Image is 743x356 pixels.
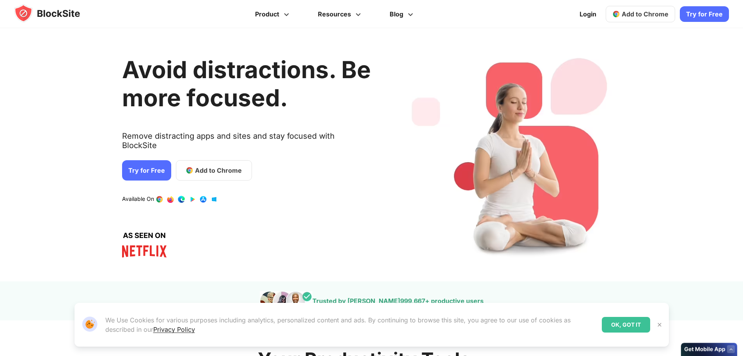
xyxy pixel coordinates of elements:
text: Available On [122,195,154,203]
a: Add to Chrome [176,160,252,181]
a: Privacy Policy [153,326,195,333]
a: Login [575,5,601,23]
p: We Use Cookies for various purposes including analytics, personalized content and ads. By continu... [105,315,596,334]
img: blocksite-icon.5d769676.svg [14,4,95,23]
a: Add to Chrome [606,6,675,22]
a: Try for Free [122,160,171,181]
span: Add to Chrome [195,166,242,175]
img: pepole images [260,291,312,311]
h1: Avoid distractions. Be more focused. [122,55,371,112]
text: Remove distracting apps and sites and stay focused with BlockSite [122,131,371,156]
a: Try for Free [680,6,729,22]
img: Close [656,322,663,328]
button: Close [654,320,665,330]
div: OK, GOT IT [602,317,650,333]
img: chrome-icon.svg [612,10,620,18]
span: Add to Chrome [622,10,669,18]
